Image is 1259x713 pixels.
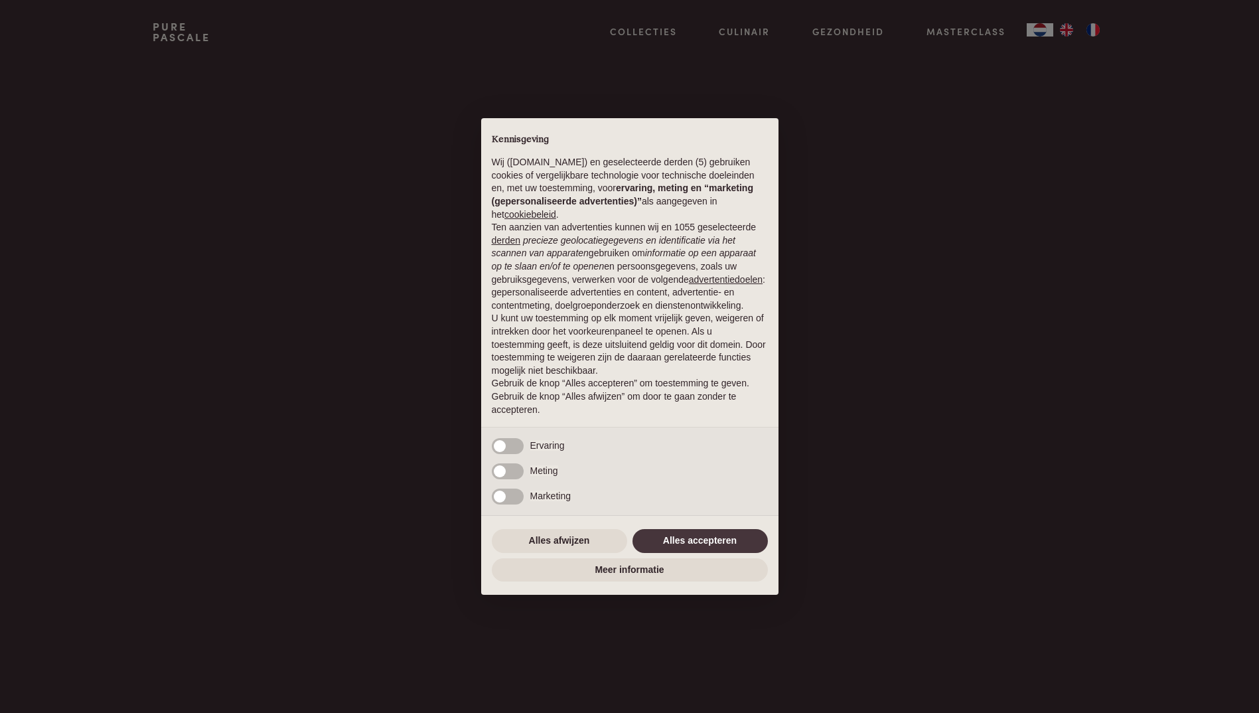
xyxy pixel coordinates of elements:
p: Gebruik de knop “Alles accepteren” om toestemming te geven. Gebruik de knop “Alles afwijzen” om d... [492,377,768,416]
span: Marketing [530,491,571,501]
button: Alles afwijzen [492,529,627,553]
a: cookiebeleid [504,209,556,220]
h2: Kennisgeving [492,134,768,146]
button: advertentiedoelen [689,274,763,287]
p: Wij ([DOMAIN_NAME]) en geselecteerde derden (5) gebruiken cookies of vergelijkbare technologie vo... [492,156,768,221]
p: U kunt uw toestemming op elk moment vrijelijk geven, weigeren of intrekken door het voorkeurenpan... [492,312,768,377]
strong: ervaring, meting en “marketing (gepersonaliseerde advertenties)” [492,183,753,206]
em: precieze geolocatiegegevens en identificatie via het scannen van apparaten [492,235,735,259]
p: Ten aanzien van advertenties kunnen wij en 1055 geselecteerde gebruiken om en persoonsgegevens, z... [492,221,768,312]
span: Ervaring [530,440,565,451]
button: Alles accepteren [632,529,768,553]
em: informatie op een apparaat op te slaan en/of te openen [492,248,757,272]
button: derden [492,234,521,248]
span: Meting [530,465,558,476]
button: Meer informatie [492,558,768,582]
